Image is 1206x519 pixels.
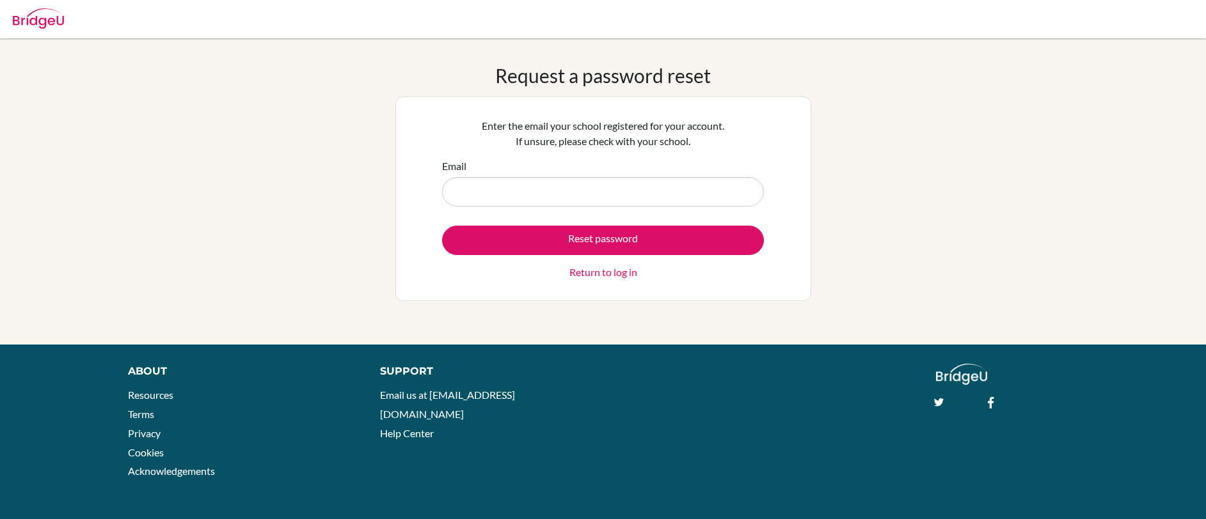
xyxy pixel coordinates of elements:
[128,408,154,420] a: Terms
[13,8,64,29] img: Bridge-U
[128,427,161,439] a: Privacy
[442,226,764,255] button: Reset password
[442,159,466,174] label: Email
[128,465,215,477] a: Acknowledgements
[380,364,589,379] div: Support
[569,265,637,280] a: Return to log in
[128,389,173,401] a: Resources
[495,64,711,87] h1: Request a password reset
[128,446,164,458] a: Cookies
[936,364,988,385] img: logo_white@2x-f4f0deed5e89b7ecb1c2cc34c3e3d731f90f0f143d5ea2071677605dd97b5244.png
[442,118,764,149] p: Enter the email your school registered for your account. If unsure, please check with your school.
[380,427,434,439] a: Help Center
[128,364,351,379] div: About
[380,389,515,420] a: Email us at [EMAIL_ADDRESS][DOMAIN_NAME]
